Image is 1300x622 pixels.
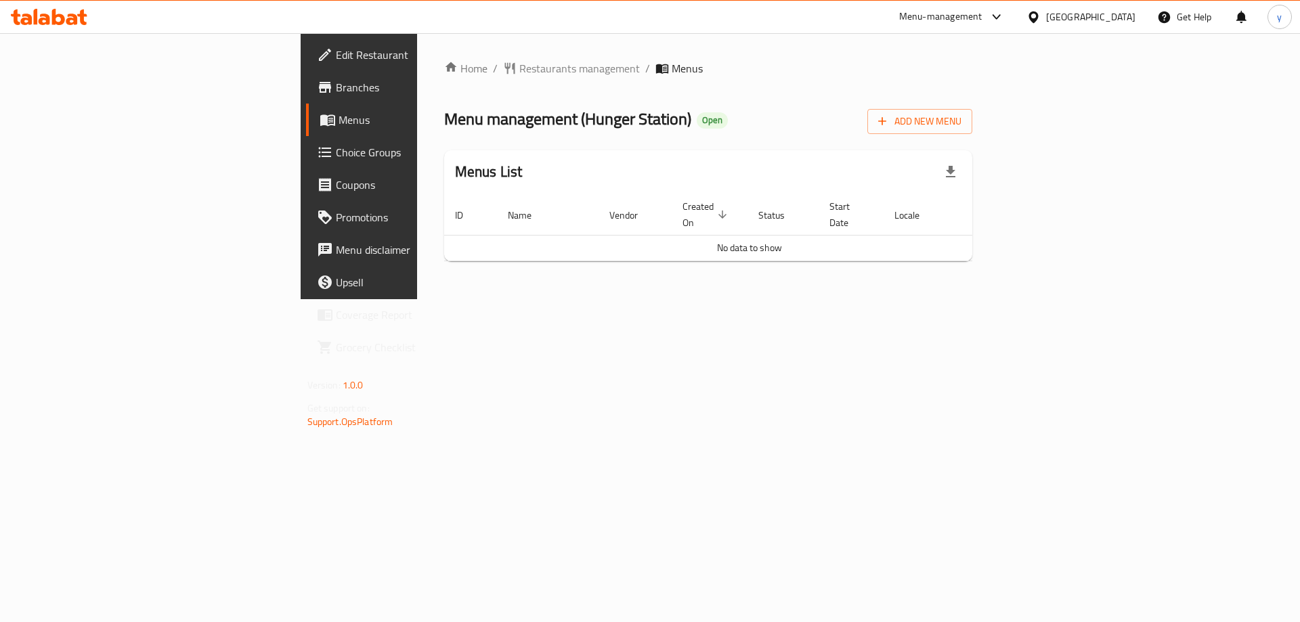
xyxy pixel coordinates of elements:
[609,207,655,223] span: Vendor
[934,156,967,188] div: Export file
[878,113,961,130] span: Add New Menu
[519,60,640,76] span: Restaurants management
[697,112,728,129] div: Open
[867,109,972,134] button: Add New Menu
[336,242,507,258] span: Menu disclaimer
[503,60,640,76] a: Restaurants management
[894,207,937,223] span: Locale
[307,376,341,394] span: Version:
[758,207,802,223] span: Status
[645,60,650,76] li: /
[306,298,518,331] a: Coverage Report
[306,136,518,169] a: Choice Groups
[306,39,518,71] a: Edit Restaurant
[336,339,507,355] span: Grocery Checklist
[306,201,518,234] a: Promotions
[336,47,507,63] span: Edit Restaurant
[508,207,549,223] span: Name
[339,112,507,128] span: Menus
[1277,9,1282,24] span: y
[336,144,507,160] span: Choice Groups
[444,194,1055,261] table: enhanced table
[829,198,867,231] span: Start Date
[306,71,518,104] a: Branches
[336,209,507,225] span: Promotions
[306,331,518,363] a: Grocery Checklist
[444,60,973,76] nav: breadcrumb
[336,79,507,95] span: Branches
[306,266,518,298] a: Upsell
[336,274,507,290] span: Upsell
[306,234,518,266] a: Menu disclaimer
[717,239,782,257] span: No data to show
[336,177,507,193] span: Coupons
[899,9,982,25] div: Menu-management
[953,194,1055,236] th: Actions
[1046,9,1135,24] div: [GEOGRAPHIC_DATA]
[672,60,703,76] span: Menus
[306,104,518,136] a: Menus
[343,376,364,394] span: 1.0.0
[682,198,731,231] span: Created On
[306,169,518,201] a: Coupons
[455,162,523,182] h2: Menus List
[444,104,691,134] span: Menu management ( Hunger Station )
[307,413,393,430] a: Support.OpsPlatform
[307,399,370,417] span: Get support on:
[455,207,481,223] span: ID
[697,114,728,126] span: Open
[336,307,507,323] span: Coverage Report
